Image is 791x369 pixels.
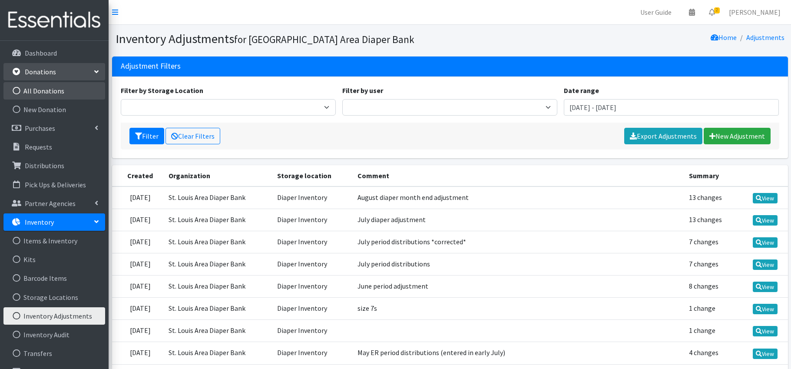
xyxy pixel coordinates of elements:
[272,231,352,253] td: Diaper Inventory
[352,342,684,364] td: May ER period distributions (entered in early July)
[130,193,151,202] time: [DATE]
[746,33,784,42] a: Adjustments
[3,307,105,325] a: Inventory Adjustments
[684,165,738,186] th: Summary
[684,298,738,320] td: 1 change
[711,33,737,42] a: Home
[684,209,738,231] td: 13 changes
[163,253,272,275] td: St. Louis Area Diaper Bank
[130,348,151,357] time: [DATE]
[163,342,272,364] td: St. Louis Area Diaper Bank
[753,349,778,359] a: View
[3,232,105,249] a: Items & Inventory
[714,7,720,13] span: 2
[684,253,738,275] td: 7 changes
[684,231,738,253] td: 7 changes
[25,199,76,208] p: Partner Agencies
[121,62,181,71] h3: Adjustment Filters
[163,298,272,320] td: St. Louis Area Diaper Bank
[3,345,105,362] a: Transfers
[352,165,684,186] th: Comment
[3,138,105,156] a: Requests
[342,85,383,96] label: Filter by user
[753,215,778,226] a: View
[3,63,105,80] a: Donations
[3,157,105,174] a: Distributions
[163,165,272,186] th: Organization
[3,326,105,343] a: Inventory Audit
[753,282,778,292] a: View
[272,276,352,298] td: Diaper Inventory
[3,44,105,62] a: Dashboard
[352,209,684,231] td: July diaper adjustment
[25,180,86,189] p: Pick Ups & Deliveries
[130,237,151,246] time: [DATE]
[753,237,778,248] a: View
[25,67,56,76] p: Donations
[3,251,105,268] a: Kits
[564,85,599,96] label: Date range
[3,195,105,212] a: Partner Agencies
[116,31,447,47] h1: Inventory Adjustments
[564,99,779,116] input: January 1, 2011 - December 31, 2011
[163,320,272,342] td: St. Louis Area Diaper Bank
[722,3,788,21] a: [PERSON_NAME]
[702,3,722,21] a: 2
[112,165,163,186] th: Created
[624,128,702,144] a: Export Adjustments
[633,3,678,21] a: User Guide
[130,282,151,290] time: [DATE]
[163,276,272,298] td: St. Louis Area Diaper Bank
[165,128,220,144] a: Clear Filters
[3,120,105,137] a: Purchases
[25,124,55,133] p: Purchases
[130,259,151,268] time: [DATE]
[129,128,164,144] button: Filter
[25,49,57,57] p: Dashboard
[272,186,352,209] td: Diaper Inventory
[684,320,738,342] td: 1 change
[272,253,352,275] td: Diaper Inventory
[753,326,778,336] a: View
[352,253,684,275] td: July period distributions
[163,231,272,253] td: St. Louis Area Diaper Bank
[3,289,105,306] a: Storage Locations
[352,231,684,253] td: July period distributions *corrected*
[130,215,151,224] time: [DATE]
[272,342,352,364] td: Diaper Inventory
[684,276,738,298] td: 8 changes
[234,33,414,46] small: for [GEOGRAPHIC_DATA] Area Diaper Bank
[753,259,778,270] a: View
[130,304,151,312] time: [DATE]
[753,304,778,314] a: View
[3,269,105,287] a: Barcode Items
[272,209,352,231] td: Diaper Inventory
[272,320,352,342] td: Diaper Inventory
[272,298,352,320] td: Diaper Inventory
[163,186,272,209] td: St. Louis Area Diaper Bank
[3,101,105,118] a: New Donation
[130,326,151,335] time: [DATE]
[25,143,52,151] p: Requests
[684,342,738,364] td: 4 changes
[25,161,64,170] p: Distributions
[3,6,105,35] img: HumanEssentials
[704,128,771,144] a: New Adjustment
[272,165,352,186] th: Storage location
[352,186,684,209] td: August diaper month end adjustment
[163,209,272,231] td: St. Louis Area Diaper Bank
[684,186,738,209] td: 13 changes
[352,276,684,298] td: June period adjustment
[25,218,54,226] p: Inventory
[352,298,684,320] td: size 7s
[3,82,105,100] a: All Donations
[3,213,105,231] a: Inventory
[3,176,105,193] a: Pick Ups & Deliveries
[121,85,203,96] label: Filter by Storage Location
[753,193,778,203] a: View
